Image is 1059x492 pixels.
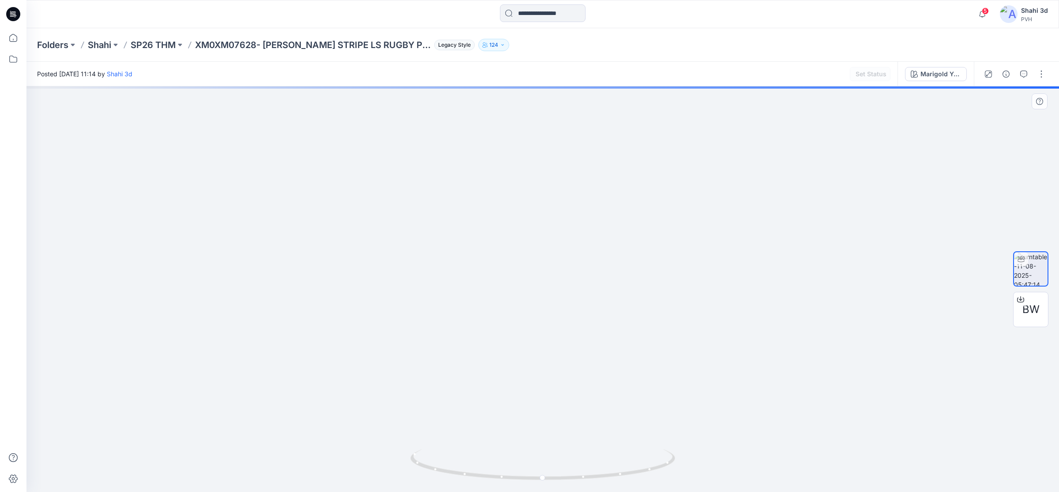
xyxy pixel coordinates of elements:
[37,69,132,78] span: Posted [DATE] 11:14 by
[489,40,498,50] p: 124
[905,67,967,81] button: Marigold Yellow - ZGY
[920,69,961,79] div: Marigold Yellow - ZGY
[1021,5,1048,16] div: Shahi 3d
[1021,16,1048,22] div: PVH
[434,40,475,50] span: Legacy Style
[1022,302,1040,317] span: BW
[1014,252,1048,286] img: turntable-11-08-2025-05:47:14
[195,39,431,51] p: XM0XM07628- [PERSON_NAME] STRIPE LS RUGBY POLO
[88,39,111,51] a: Shahi
[107,70,132,78] a: Shahi 3d
[131,39,176,51] a: SP26 THM
[1000,5,1018,23] img: avatar
[431,39,475,51] button: Legacy Style
[982,7,989,15] span: 5
[478,39,509,51] button: 124
[999,67,1013,81] button: Details
[37,39,68,51] a: Folders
